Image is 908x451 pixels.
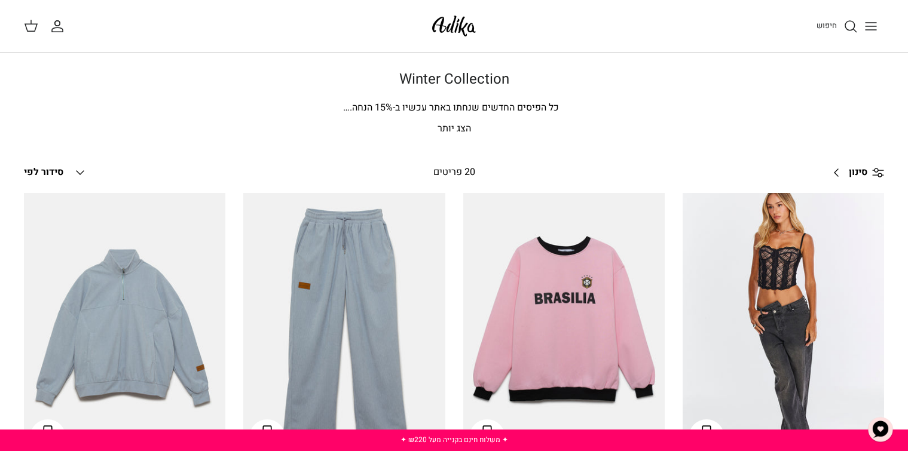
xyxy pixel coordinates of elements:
[858,13,884,39] button: Toggle menu
[36,121,873,137] p: הצג יותר
[343,100,393,115] span: % הנחה.
[393,100,559,115] span: כל הפיסים החדשים שנחתו באתר עכשיו ב-
[351,165,557,180] div: 20 פריטים
[24,159,87,186] button: סידור לפי
[863,412,898,447] button: צ'אט
[817,20,837,31] span: חיפוש
[849,165,867,180] span: סינון
[24,165,63,179] span: סידור לפי
[375,100,386,115] span: 15
[817,19,858,33] a: חיפוש
[401,434,508,445] a: ✦ משלוח חינם בקנייה מעל ₪220 ✦
[429,12,479,40] img: Adika IL
[36,71,873,88] h1: Winter Collection
[825,158,884,187] a: סינון
[50,19,69,33] a: החשבון שלי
